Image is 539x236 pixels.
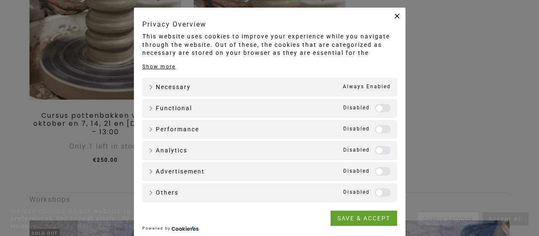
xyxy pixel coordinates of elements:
[149,188,179,197] a: Others
[171,226,199,231] img: CookieYes Logo
[149,125,199,134] a: Performance
[142,63,176,71] a: Show more
[343,83,391,92] span: Always Enabled
[142,226,397,232] div: Powered by
[142,33,397,65] div: This website uses cookies to improve your experience while you navigate through the website. Out ...
[331,211,397,226] a: SAVE & ACCEPT
[149,167,205,176] a: Advertisement
[149,146,187,155] a: Analytics
[149,104,192,113] a: Functional
[142,20,397,28] h4: Privacy Overview
[149,83,191,92] a: Necessary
